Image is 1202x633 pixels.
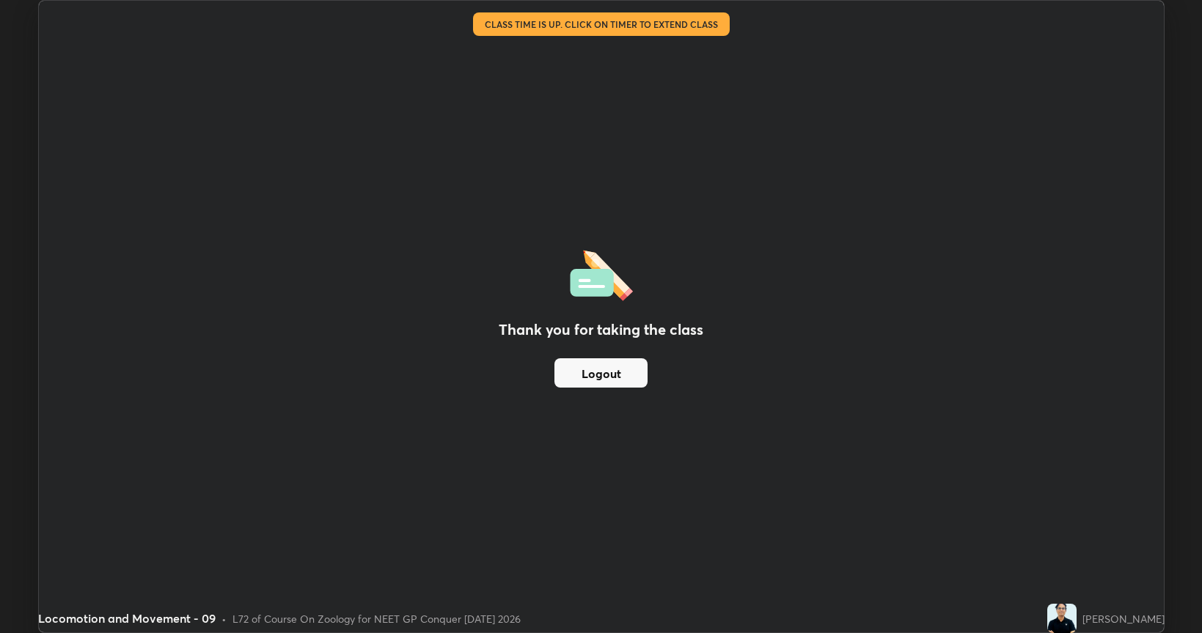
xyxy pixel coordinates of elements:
img: offlineFeedback.1438e8b3.svg [570,245,633,301]
h2: Thank you for taking the class [499,319,703,341]
div: [PERSON_NAME] [1082,611,1165,626]
img: 44dbf02e4033470aa5e07132136bfb12.jpg [1047,604,1077,633]
div: Locomotion and Movement - 09 [38,610,216,627]
button: Logout [554,358,648,388]
div: • [221,611,227,626]
div: L72 of Course On Zoology for NEET GP Conquer [DATE] 2026 [232,611,521,626]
